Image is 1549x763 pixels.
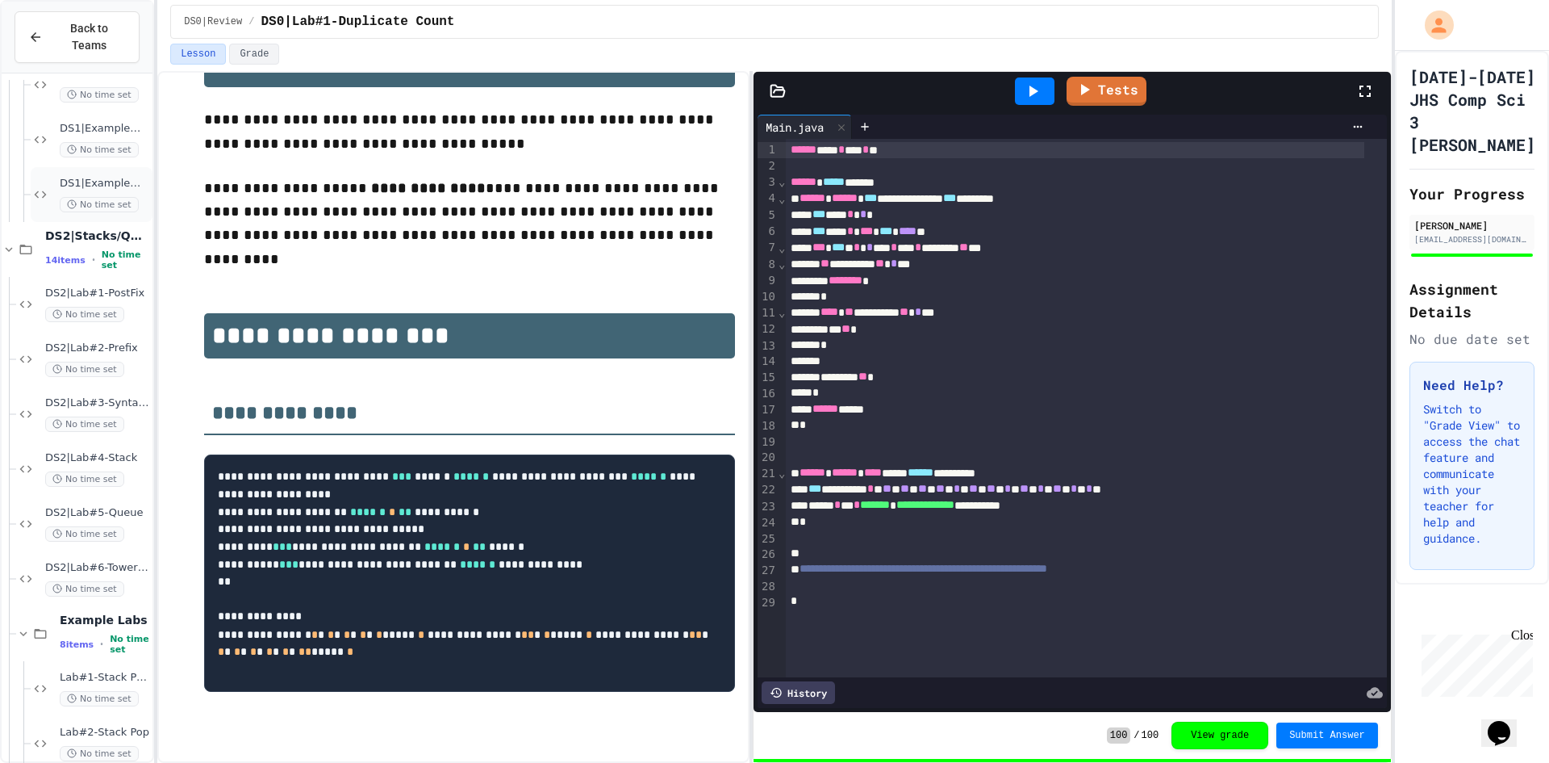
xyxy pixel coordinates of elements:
span: No time set [60,746,139,761]
div: 28 [758,579,778,595]
span: / [1134,729,1139,742]
span: Lab#2-Stack Pop [60,726,149,740]
span: 100 [1142,729,1159,742]
div: [PERSON_NAME] [1414,218,1530,233]
div: Main.java [758,115,852,139]
span: No time set [60,142,139,157]
div: 10 [758,289,778,305]
a: Tests [1067,77,1146,106]
div: 27 [758,563,778,579]
div: 22 [758,482,778,498]
h1: [DATE]-[DATE] JHS Comp Sci 3 [PERSON_NAME] [1409,65,1535,156]
span: DS2|Lab#1-PostFix [45,287,149,300]
div: 7 [758,240,778,256]
div: [EMAIL_ADDRESS][DOMAIN_NAME] [1414,233,1530,245]
button: View grade [1171,722,1268,749]
span: Back to Teams [52,20,126,54]
span: DS0|Review [184,15,242,28]
span: Fold line [778,258,786,270]
div: 19 [758,434,778,451]
span: Fold line [778,241,786,254]
button: Submit Answer [1276,723,1378,748]
span: Lab#1-Stack Push [60,671,149,685]
div: My Account [1408,6,1458,44]
span: No time set [45,581,124,597]
span: Example Labs [60,613,149,627]
div: 12 [758,321,778,337]
span: DS2|Lab#5-Queue [45,506,149,520]
div: 25 [758,531,778,547]
span: DS2|Stacks/Queues [45,228,149,243]
h2: Assignment Details [1409,278,1534,323]
div: 4 [758,191,778,207]
div: 2 [758,158,778,174]
p: Switch to "Grade View" to access the chat feature and communicate with your teacher for help and ... [1423,401,1521,547]
div: 26 [758,547,778,563]
div: 17 [758,402,778,418]
iframe: chat widget [1481,698,1533,747]
button: Lesson [170,44,226,65]
div: 20 [758,450,778,466]
span: Fold line [778,175,786,188]
div: History [762,681,835,704]
div: 14 [758,354,778,370]
h2: Your Progress [1409,182,1534,205]
div: 6 [758,224,778,240]
span: Fold line [778,467,786,480]
div: 3 [758,174,778,191]
span: DS2|Lab#6-Tower of [GEOGRAPHIC_DATA](Extra Credit) [45,561,149,575]
div: No due date set [1409,329,1534,349]
span: 100 [1107,727,1131,744]
span: No time set [60,691,139,706]
span: / [248,15,254,28]
span: No time set [45,362,124,377]
span: 14 items [45,255,86,266]
span: No time set [45,526,124,542]
div: 13 [758,338,778,354]
span: Submit Answer [1289,729,1365,742]
div: 9 [758,273,778,289]
div: 11 [758,305,778,321]
span: No time set [102,249,149,270]
span: DS1|Example#4-Highest Final V4 [60,122,149,136]
span: • [92,254,95,266]
div: 16 [758,386,778,402]
div: 29 [758,595,778,611]
div: Chat with us now!Close [6,6,111,103]
span: Fold line [778,192,786,205]
span: No time set [60,87,139,103]
div: 23 [758,499,778,515]
button: Grade [229,44,279,65]
span: 8 items [60,639,94,650]
span: DS2|Lab#3-Syntax Checker [45,396,149,410]
div: Main.java [758,119,832,136]
span: • [100,638,103,651]
span: No time set [110,634,149,655]
span: DS0|Lab#1-Duplicate Count [261,12,454,31]
div: 21 [758,466,778,482]
span: No time set [60,197,139,212]
span: Fold line [778,306,786,319]
span: No time set [45,307,124,322]
button: Back to Teams [15,11,140,63]
div: 5 [758,208,778,224]
div: 24 [758,515,778,531]
iframe: chat widget [1415,628,1533,697]
div: 8 [758,257,778,273]
span: DS2|Lab#2-Prefix [45,342,149,355]
div: 15 [758,370,778,386]
div: 1 [758,142,778,158]
span: DS1|Example#5-GradeSheet [60,177,149,191]
span: No time set [45,472,124,487]
span: DS2|Lab#4-Stack [45,451,149,465]
div: 18 [758,418,778,434]
h3: Need Help? [1423,375,1521,395]
span: No time set [45,417,124,432]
